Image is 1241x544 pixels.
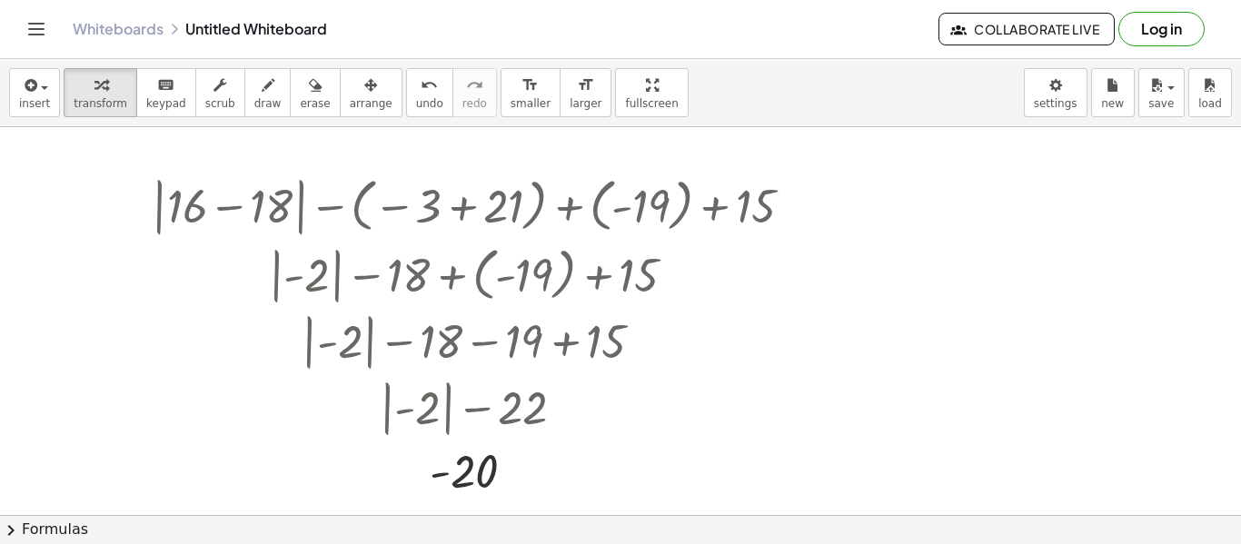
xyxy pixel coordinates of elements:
span: arrange [350,97,392,110]
span: redo [462,97,487,110]
span: undo [416,97,443,110]
span: insert [19,97,50,110]
span: scrub [205,97,235,110]
button: arrange [340,68,402,117]
button: Toggle navigation [22,15,51,44]
button: Log in [1118,12,1205,46]
i: keyboard [157,74,174,96]
button: transform [64,68,137,117]
span: keypad [146,97,186,110]
i: format_size [521,74,539,96]
span: smaller [511,97,551,110]
a: Whiteboards [73,20,164,38]
span: save [1148,97,1174,110]
button: draw [244,68,292,117]
button: format_sizesmaller [501,68,561,117]
i: format_size [577,74,594,96]
button: scrub [195,68,245,117]
button: keyboardkeypad [136,68,196,117]
button: save [1138,68,1185,117]
button: redoredo [452,68,497,117]
button: Collaborate Live [938,13,1115,45]
button: undoundo [406,68,453,117]
span: transform [74,97,127,110]
span: load [1198,97,1222,110]
span: fullscreen [625,97,678,110]
span: new [1101,97,1124,110]
span: erase [300,97,330,110]
span: Collaborate Live [954,21,1099,37]
button: new [1091,68,1135,117]
i: redo [466,74,483,96]
button: erase [290,68,340,117]
span: settings [1034,97,1077,110]
button: load [1188,68,1232,117]
span: draw [254,97,282,110]
span: larger [570,97,601,110]
button: fullscreen [615,68,688,117]
button: insert [9,68,60,117]
button: format_sizelarger [560,68,611,117]
button: settings [1024,68,1087,117]
i: undo [421,74,438,96]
